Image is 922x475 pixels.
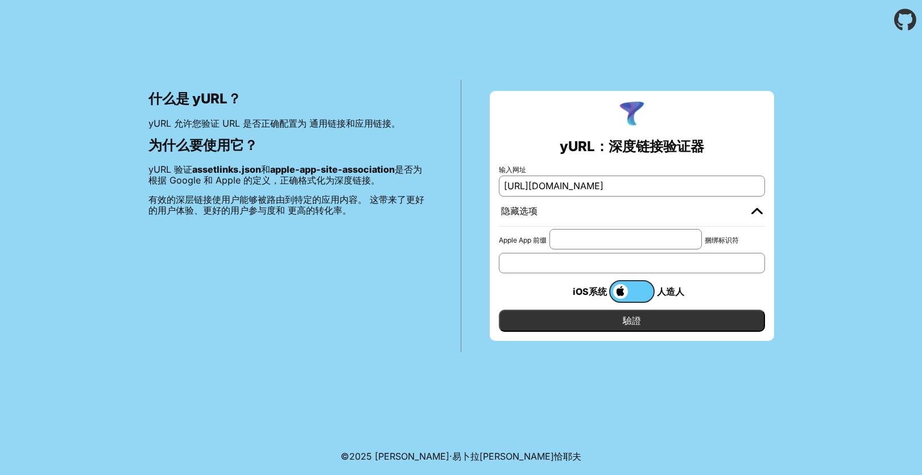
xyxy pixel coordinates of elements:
[499,166,765,174] label: 输入网址
[148,137,432,153] h2: 为什么要使用它？
[270,164,395,175] b: apple-app-site-association
[148,194,432,215] p: 有效的深层链接使用户能够被路由到特定的应用内容。 这带来了更好的用户体验、更好的用户参与度和 更高的转化率。
[148,91,432,107] h2: 什么是 yURL？
[499,310,765,331] input: 驗證
[617,100,647,130] img: yURL 徽标
[501,206,538,217] div: 隐藏选项
[375,451,581,462] a: 迈克尔·易卜拉吉姆恰耶夫的个人网站
[349,451,372,462] span: 2025
[148,118,432,128] p: yURL 允许您验证 URL 是否正确配置为 通用链接和应用链接。
[148,164,432,185] p: yURL 验证 和 是否为 根据 Google 和 Apple 的定义，正确格式化为深度链接。
[499,176,765,196] input: 例如 https://app.chayev.com/xyx
[192,164,261,175] b: assetlinks.json
[499,236,547,244] label: Apple App 前缀
[564,284,609,299] div: iOS系统
[560,139,704,155] h2: yURL：深度链接验证器
[655,284,700,299] div: 人造人
[341,438,581,475] footer: ©
[751,207,763,214] img: 山形袖章
[705,236,739,244] label: 捆绑标识符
